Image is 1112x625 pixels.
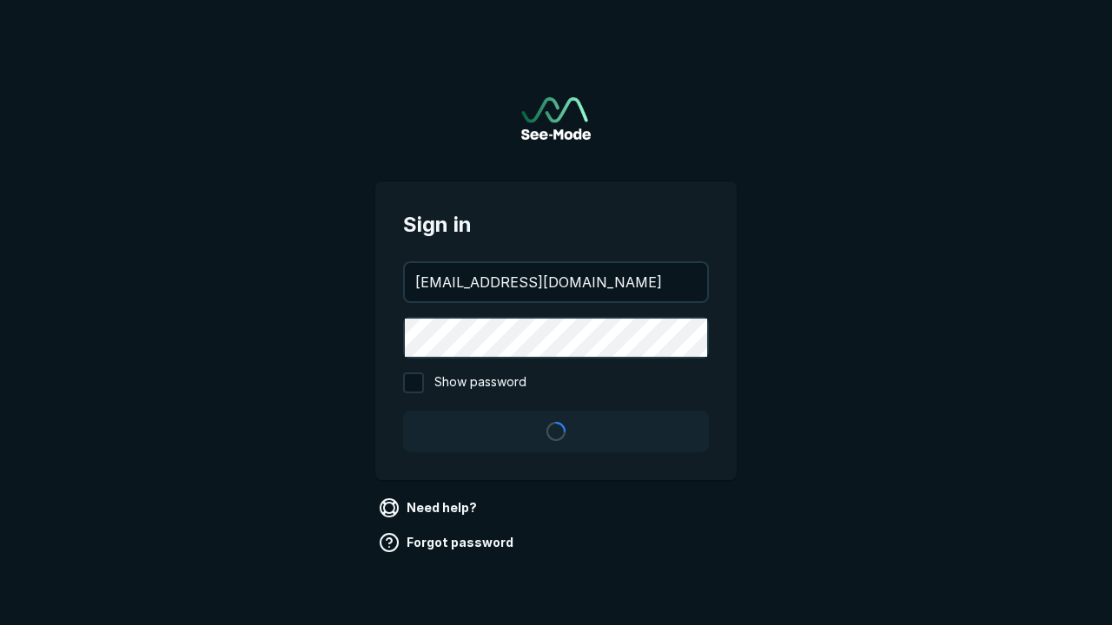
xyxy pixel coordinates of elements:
span: Sign in [403,209,709,240]
span: Show password [434,372,526,393]
a: Go to sign in [521,97,591,140]
a: Need help? [375,494,484,522]
a: Forgot password [375,529,520,556]
img: See-Mode Logo [521,97,591,140]
input: your@email.com [405,263,707,301]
